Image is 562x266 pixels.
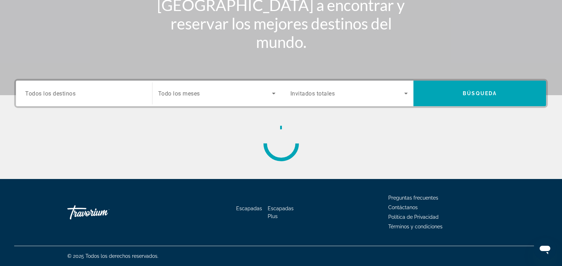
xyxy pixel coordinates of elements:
[25,90,76,97] span: Todos los destinos
[16,81,546,106] div: Search widget
[388,195,438,201] a: Preguntas frecuentes
[67,253,158,259] font: © 2025 Todos los derechos reservados.
[463,91,497,96] span: Búsqueda
[534,238,556,260] iframe: Botón para iniciar la ventana de mensajería
[158,90,200,97] span: Todo los meses
[236,206,262,211] a: Escapadas
[413,81,546,106] button: Búsqueda
[290,90,335,97] span: Invitados totales
[388,224,443,229] a: Términos y condiciones
[388,205,418,210] a: Contáctanos
[67,202,138,223] a: Travorium
[268,206,294,219] a: Escapadas Plus
[388,214,439,220] a: Política de Privacidad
